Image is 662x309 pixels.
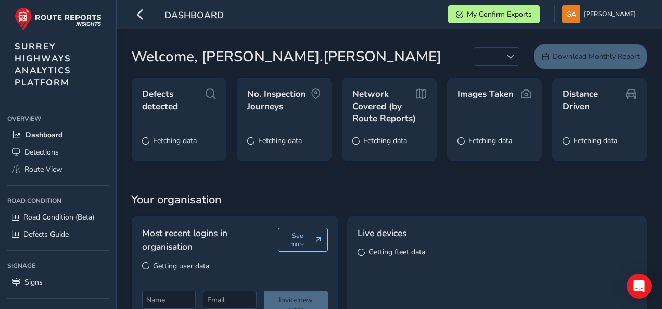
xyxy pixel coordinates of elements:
[7,193,109,209] div: Road Condition
[457,88,514,100] span: Images Taken
[24,147,59,157] span: Detections
[258,136,302,146] span: Fetching data
[7,209,109,226] a: Road Condition (Beta)
[203,291,257,309] input: Email
[15,41,71,88] span: SURREY HIGHWAYS ANALYTICS PLATFORM
[142,88,206,112] span: Defects detected
[131,46,441,68] span: Welcome, [PERSON_NAME].[PERSON_NAME]
[7,161,109,178] a: Route View
[368,247,425,257] span: Getting fleet data
[7,258,109,274] div: Signage
[7,111,109,126] div: Overview
[142,226,278,254] span: Most recent logins in organisation
[23,212,94,222] span: Road Condition (Beta)
[153,261,209,271] span: Getting user data
[627,274,652,299] div: Open Intercom Messenger
[24,164,62,174] span: Route View
[363,136,407,146] span: Fetching data
[7,126,109,144] a: Dashboard
[468,136,512,146] span: Fetching data
[448,5,540,23] button: My Confirm Exports
[574,136,617,146] span: Fetching data
[142,291,196,309] input: Name
[278,228,328,252] button: See more
[24,277,43,287] span: Signs
[563,88,626,112] span: Distance Driven
[562,5,580,23] img: diamond-layout
[131,192,647,208] span: Your organisation
[285,231,311,248] span: See more
[247,88,311,112] span: No. Inspection Journeys
[352,88,416,125] span: Network Covered (by Route Reports)
[15,7,101,31] img: rr logo
[7,226,109,243] a: Defects Guide
[164,9,224,23] span: Dashboard
[7,144,109,161] a: Detections
[7,274,109,291] a: Signs
[584,5,636,23] span: [PERSON_NAME]
[153,136,197,146] span: Fetching data
[358,226,406,240] span: Live devices
[467,9,532,19] span: My Confirm Exports
[562,5,640,23] button: [PERSON_NAME]
[23,229,69,239] span: Defects Guide
[26,130,62,140] span: Dashboard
